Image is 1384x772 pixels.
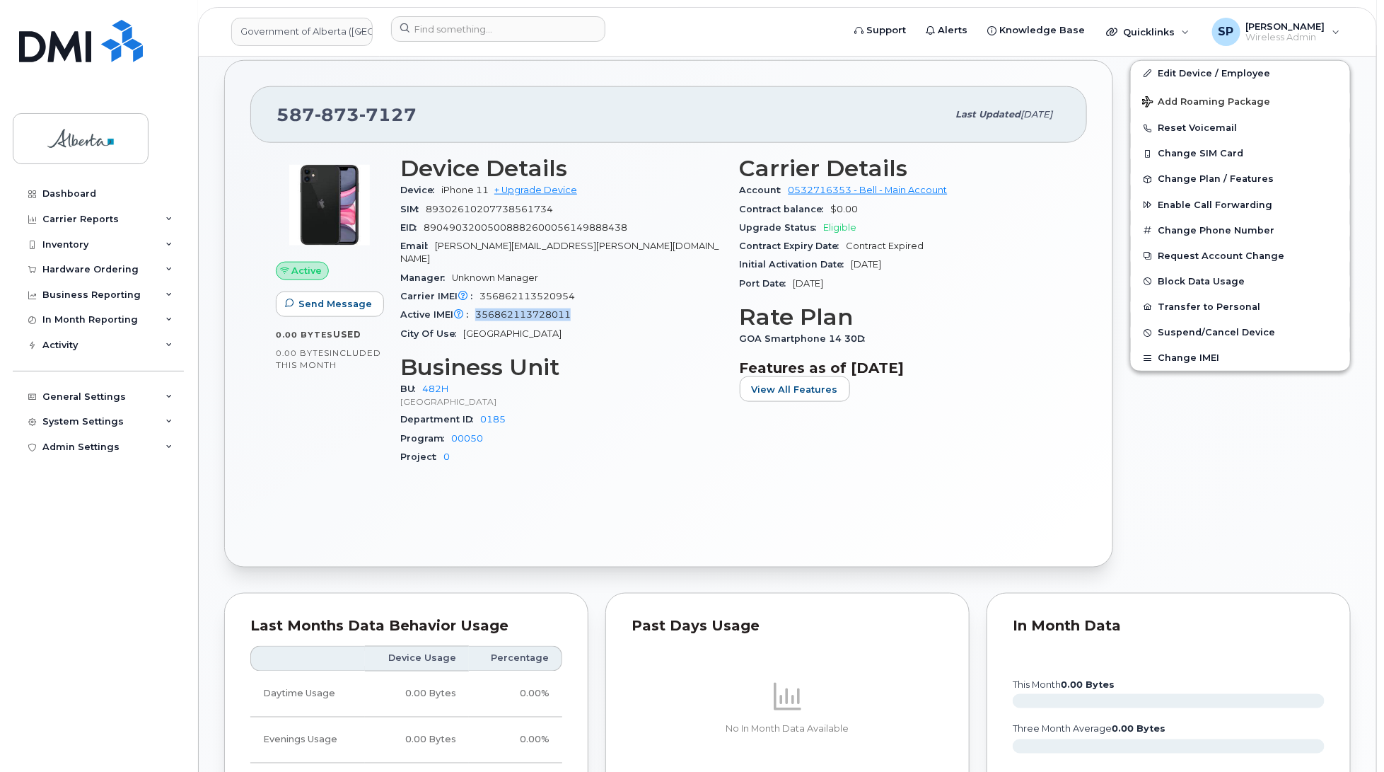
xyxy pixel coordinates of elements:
[740,304,1062,330] h3: Rate Plan
[400,451,443,462] span: Project
[276,348,330,358] span: 0.00 Bytes
[400,222,424,233] span: EID
[494,185,577,195] a: + Upgrade Device
[916,16,977,45] a: Alerts
[1142,96,1270,110] span: Add Roaming Package
[789,185,948,195] a: 0532716353 - Bell - Main Account
[1246,21,1325,32] span: [PERSON_NAME]
[333,329,361,340] span: used
[740,185,789,195] span: Account
[847,241,924,251] span: Contract Expired
[475,309,571,320] span: 356862113728011
[452,272,538,283] span: Unknown Manager
[1131,243,1350,269] button: Request Account Change
[866,23,906,38] span: Support
[740,204,831,214] span: Contract balance
[740,359,1062,376] h3: Features as of [DATE]
[1131,141,1350,166] button: Change SIM Card
[298,297,372,311] span: Send Message
[400,241,719,264] span: [PERSON_NAME][EMAIL_ADDRESS][PERSON_NAME][DOMAIN_NAME]
[250,718,562,764] tr: Weekdays from 6:00pm to 8:00am
[400,241,435,251] span: Email
[824,222,857,233] span: Eligible
[740,156,1062,181] h3: Carrier Details
[831,204,859,214] span: $0.00
[359,104,417,125] span: 7127
[977,16,1095,45] a: Knowledge Base
[740,259,851,270] span: Initial Activation Date
[400,355,723,380] h3: Business Unit
[424,222,627,233] span: 89049032005008882600056149888438
[999,23,1085,38] span: Knowledge Base
[1219,23,1234,40] span: SP
[400,185,441,195] span: Device
[276,330,333,340] span: 0.00 Bytes
[1131,269,1350,294] button: Block Data Usage
[276,292,384,317] button: Send Message
[451,433,483,444] a: 00050
[231,18,373,46] a: Government of Alberta (GOA)
[469,672,562,718] td: 0.00%
[277,104,417,125] span: 587
[292,264,322,277] span: Active
[793,278,824,289] span: [DATE]
[851,259,882,270] span: [DATE]
[400,291,479,301] span: Carrier IMEI
[1158,174,1274,185] span: Change Plan / Features
[365,646,469,672] th: Device Usage
[1158,200,1272,210] span: Enable Call Forwarding
[287,163,372,248] img: iPhone_11.jpg
[441,185,489,195] span: iPhone 11
[400,396,723,408] p: [GEOGRAPHIC_DATA]
[1012,724,1165,734] text: three month average
[400,384,422,394] span: BU
[469,718,562,764] td: 0.00%
[469,646,562,672] th: Percentage
[1131,345,1350,371] button: Change IMEI
[1013,619,1325,633] div: In Month Data
[365,672,469,718] td: 0.00 Bytes
[426,204,553,214] span: 89302610207738561734
[1131,192,1350,218] button: Enable Call Forwarding
[443,451,450,462] a: 0
[1020,109,1052,120] span: [DATE]
[1131,166,1350,192] button: Change Plan / Features
[400,433,451,444] span: Program
[1202,18,1350,46] div: Susannah Parlee
[315,104,359,125] span: 873
[740,241,847,251] span: Contract Expiry Date
[1112,724,1165,734] tspan: 0.00 Bytes
[1131,61,1350,86] a: Edit Device / Employee
[400,414,480,425] span: Department ID
[250,718,365,764] td: Evenings Usage
[400,204,426,214] span: SIM
[400,309,475,320] span: Active IMEI
[844,16,916,45] a: Support
[250,672,365,718] td: Daytime Usage
[1012,680,1115,691] text: this month
[1131,294,1350,320] button: Transfer to Personal
[1158,328,1275,338] span: Suspend/Cancel Device
[1131,86,1350,115] button: Add Roaming Package
[740,376,850,402] button: View All Features
[1246,32,1325,43] span: Wireless Admin
[1061,680,1115,691] tspan: 0.00 Bytes
[1123,26,1175,38] span: Quicklinks
[480,414,506,425] a: 0185
[752,383,838,396] span: View All Features
[632,723,943,736] p: No In Month Data Available
[1131,218,1350,243] button: Change Phone Number
[463,328,562,339] span: [GEOGRAPHIC_DATA]
[422,384,448,394] a: 482H
[955,109,1020,120] span: Last updated
[740,222,824,233] span: Upgrade Status
[740,333,873,344] span: GOA Smartphone 14 30D
[1131,320,1350,345] button: Suspend/Cancel Device
[1096,18,1199,46] div: Quicklinks
[938,23,967,38] span: Alerts
[479,291,575,301] span: 356862113520954
[400,272,452,283] span: Manager
[632,619,943,633] div: Past Days Usage
[1131,115,1350,141] button: Reset Voicemail
[365,718,469,764] td: 0.00 Bytes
